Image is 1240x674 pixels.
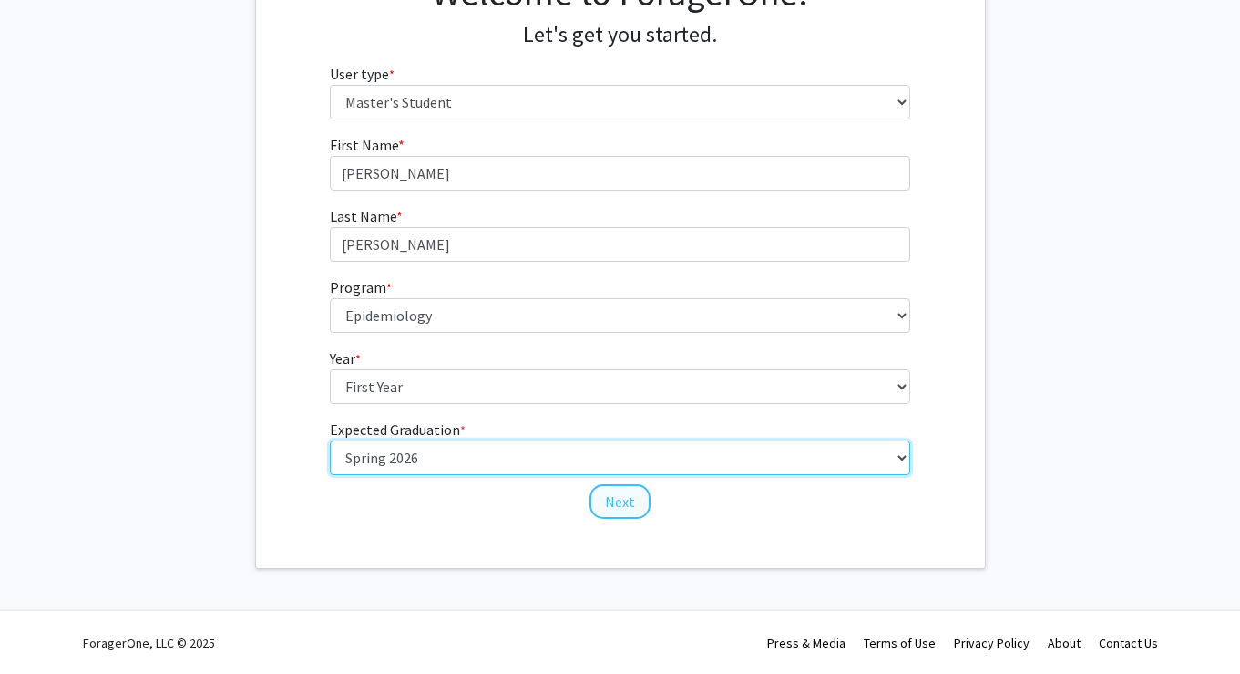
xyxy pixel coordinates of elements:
[330,136,398,154] span: First Name
[330,347,361,369] label: Year
[330,276,392,298] label: Program
[330,63,395,85] label: User type
[864,635,936,651] a: Terms of Use
[330,207,396,225] span: Last Name
[1099,635,1158,651] a: Contact Us
[330,22,910,48] h4: Let's get you started.
[1048,635,1081,651] a: About
[954,635,1030,651] a: Privacy Policy
[330,419,466,441] label: Expected Graduation
[767,635,845,651] a: Press & Media
[589,484,651,519] button: Next
[14,592,77,660] iframe: Chat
